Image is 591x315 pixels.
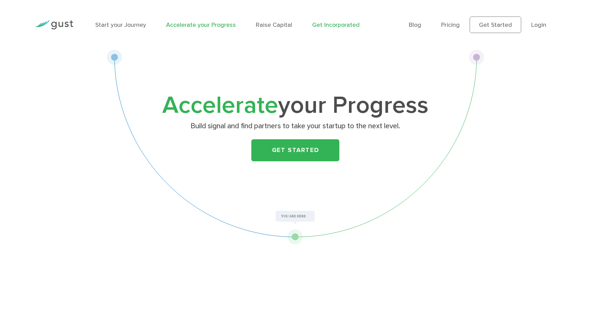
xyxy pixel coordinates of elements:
[35,20,73,30] img: Gust Logo
[409,21,421,29] a: Blog
[160,95,431,117] h1: your Progress
[162,91,278,120] span: Accelerate
[166,21,236,29] a: Accelerate your Progress
[162,121,429,131] p: Build signal and find partners to take your startup to the next level.
[256,21,292,29] a: Raise Capital
[441,21,460,29] a: Pricing
[312,21,360,29] a: Get Incorporated
[470,17,521,33] a: Get Started
[95,21,146,29] a: Start your Journey
[251,139,339,161] a: Get Started
[531,21,546,29] a: Login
